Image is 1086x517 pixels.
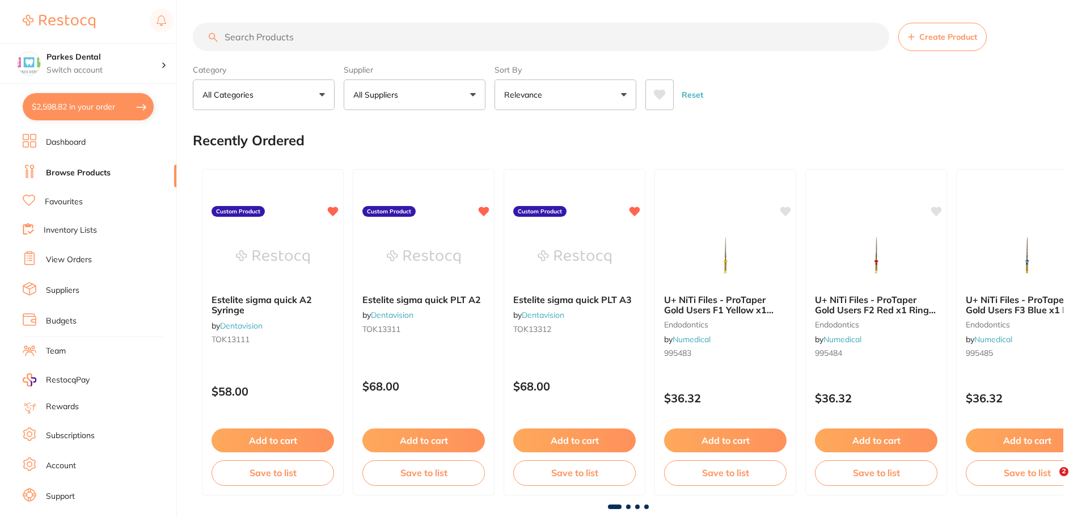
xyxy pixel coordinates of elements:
[815,392,937,405] p: $36.32
[538,229,611,285] img: Estelite sigma quick PLT A3
[46,137,86,148] a: Dashboard
[236,229,310,285] img: Estelite sigma quick A2 Syringe
[919,32,977,41] span: Create Product
[23,373,36,386] img: RestocqPay
[815,428,937,452] button: Add to cart
[1059,467,1068,476] span: 2
[212,385,334,398] p: $58.00
[212,428,334,452] button: Add to cart
[990,229,1064,285] img: U+ NiTi Files - ProTaper Gold Users F3 Blue x1 Ring, 25mm
[513,206,567,217] label: Custom Product
[664,392,787,405] p: $36.32
[23,9,95,35] a: Restocq Logo
[193,79,335,110] button: All Categories
[193,65,335,75] label: Category
[362,380,485,393] p: $68.00
[46,430,95,442] a: Subscriptions
[664,320,787,329] small: endodontics
[513,310,564,320] span: by
[362,428,485,452] button: Add to cart
[1036,467,1063,494] iframe: Intercom live chat
[45,196,83,208] a: Favourites
[46,167,111,179] a: Browse Products
[212,206,265,217] label: Custom Product
[898,23,987,51] button: Create Product
[212,295,334,316] b: Estelite sigma quick A2 Syringe
[504,89,547,100] p: Relevance
[815,295,937,316] b: U+ NiTi Files - ProTaper Gold Users F2 Red x1 Ring, 25mm
[673,334,711,344] a: Numedical
[974,334,1012,344] a: Numedical
[362,325,485,334] small: TOK13311
[18,52,40,75] img: Parkes Dental
[513,325,636,334] small: TOK13312
[815,320,937,329] small: endodontics
[353,89,403,100] p: All Suppliers
[664,428,787,452] button: Add to cart
[220,321,263,331] a: Dentavision
[513,460,636,485] button: Save to list
[513,295,636,305] b: Estelite sigma quick PLT A3
[46,285,79,296] a: Suppliers
[362,295,485,305] b: Estelite sigma quick PLT A2
[212,460,334,485] button: Save to list
[23,93,154,120] button: $2,598.82 in your order
[815,460,937,485] button: Save to list
[513,380,636,393] p: $68.00
[664,348,787,358] small: 995483
[23,15,95,28] img: Restocq Logo
[212,335,334,344] small: TOK13111
[47,65,161,76] p: Switch account
[46,346,66,357] a: Team
[344,65,485,75] label: Supplier
[688,229,762,285] img: U+ NiTi Files - ProTaper Gold Users F1 Yellow x1 Ring, 25mm
[839,229,913,285] img: U+ NiTi Files - ProTaper Gold Users F2 Red x1 Ring, 25mm
[44,225,97,236] a: Inventory Lists
[362,460,485,485] button: Save to list
[664,295,787,316] b: U+ NiTi Files - ProTaper Gold Users F1 Yellow x1 Ring, 25mm
[664,460,787,485] button: Save to list
[815,348,937,358] small: 995484
[678,79,707,110] button: Reset
[46,316,77,327] a: Budgets
[46,460,76,472] a: Account
[47,52,161,63] h4: Parkes Dental
[362,206,416,217] label: Custom Product
[823,334,861,344] a: Numedical
[193,133,305,149] h2: Recently Ordered
[46,491,75,502] a: Support
[495,65,636,75] label: Sort By
[193,23,889,51] input: Search Products
[362,310,413,320] span: by
[202,89,258,100] p: All Categories
[495,79,636,110] button: Relevance
[212,321,263,331] span: by
[46,254,92,266] a: View Orders
[664,334,711,344] span: by
[46,375,90,386] span: RestocqPay
[513,428,636,452] button: Add to cart
[387,229,460,285] img: Estelite sigma quick PLT A2
[344,79,485,110] button: All Suppliers
[371,310,413,320] a: Dentavision
[966,334,1012,344] span: by
[815,334,861,344] span: by
[23,373,90,386] a: RestocqPay
[46,401,79,413] a: Rewards
[522,310,564,320] a: Dentavision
